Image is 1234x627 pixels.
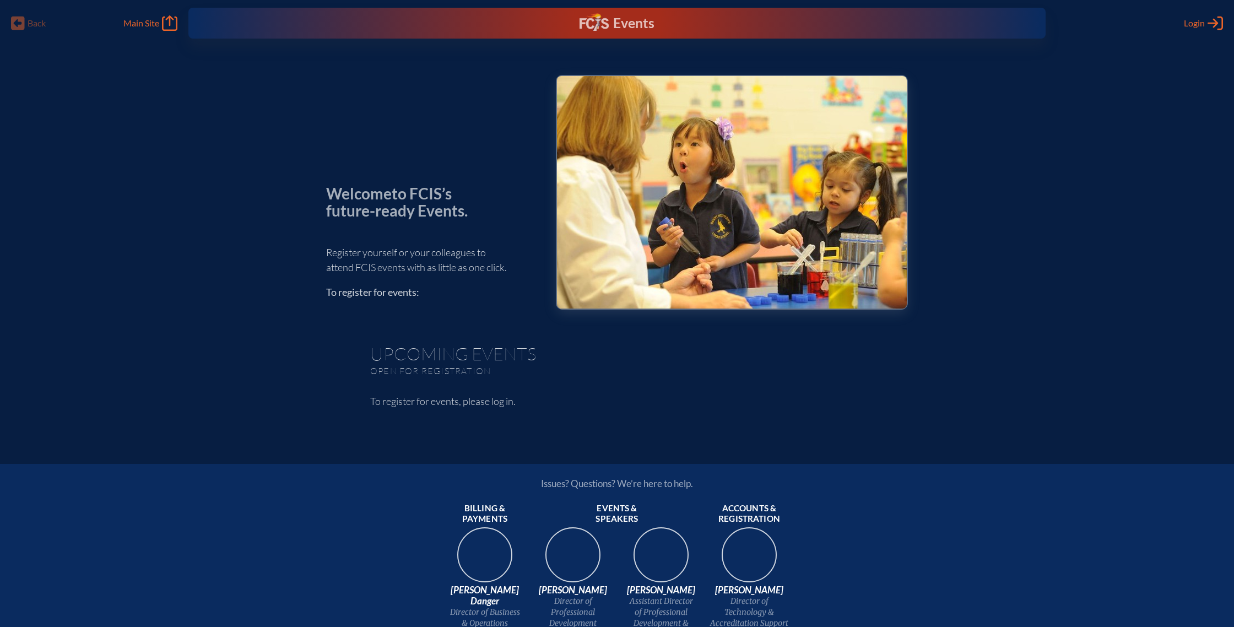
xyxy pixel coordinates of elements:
[710,585,789,596] span: [PERSON_NAME]
[123,15,177,31] a: Main Site
[714,524,784,594] img: b1ee34a6-5a78-4519-85b2-7190c4823173
[621,585,701,596] span: [PERSON_NAME]
[445,503,524,525] span: Billing & payments
[326,285,538,300] p: To register for events:
[626,524,696,594] img: 545ba9c4-c691-43d5-86fb-b0a622cbeb82
[450,524,520,594] img: 9c64f3fb-7776-47f4-83d7-46a341952595
[326,185,480,220] p: Welcome to FCIS’s future-ready Events.
[370,345,864,363] h1: Upcoming Events
[577,503,657,525] span: Events & speakers
[557,76,907,309] img: Events
[538,524,608,594] img: 94e3d245-ca72-49ea-9844-ae84f6d33c0f
[445,585,524,607] span: [PERSON_NAME] Danger
[326,245,538,275] p: Register yourself or your colleagues to attend FCIS events with as little as one click.
[370,365,661,376] p: Open for registration
[710,503,789,525] span: Accounts & registration
[1184,18,1205,29] span: Login
[123,18,159,29] span: Main Site
[420,13,814,33] div: FCIS Events — Future ready
[423,478,811,489] p: Issues? Questions? We’re here to help.
[370,394,864,409] p: To register for events, please log in.
[533,585,613,596] span: [PERSON_NAME]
